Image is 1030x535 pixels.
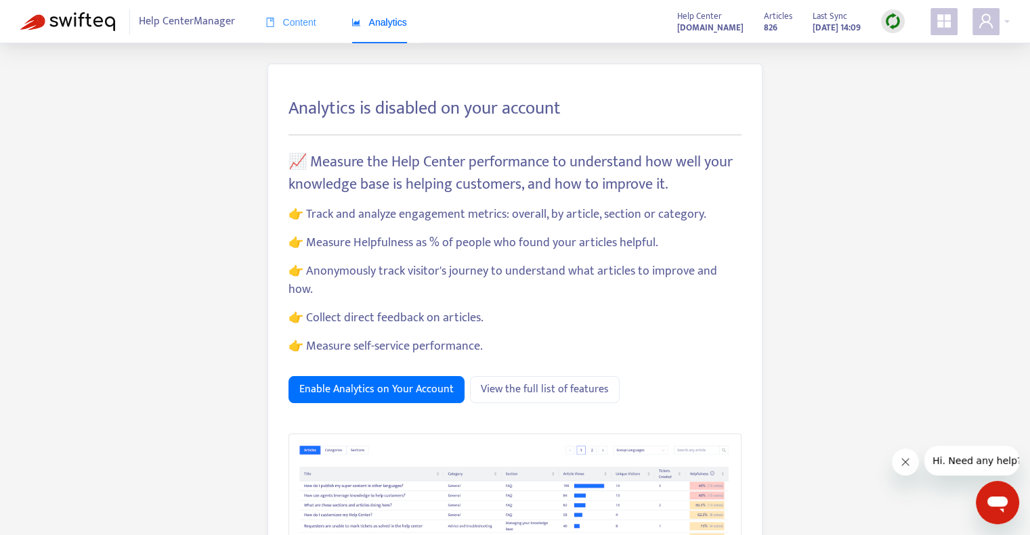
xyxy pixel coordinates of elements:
span: Help Center Manager [139,9,235,34]
span: Articles [764,9,792,24]
p: 👉 Collect direct feedback on articles. [288,309,742,327]
span: book [265,18,275,27]
iframe: Close message [892,448,919,475]
strong: [DATE] 14:09 [813,20,861,35]
iframe: Button to launch messaging window [976,481,1019,524]
span: Help Center [677,9,722,24]
p: 📈 Measure the Help Center performance to understand how well your knowledge base is helping custo... [288,151,742,195]
span: View the full list of features [481,381,609,398]
span: appstore [936,13,952,29]
p: 👉 Track and analyze engagement metrics: overall, by article, section or category. [288,206,742,224]
a: View the full list of features [470,376,620,403]
span: area-chart [351,18,361,27]
span: user [978,13,994,29]
span: Last Sync [813,9,847,24]
img: Swifteq [20,12,115,31]
span: Content [265,17,316,28]
img: sync.dc5367851b00ba804db3.png [884,13,901,30]
a: [DOMAIN_NAME] [677,20,744,35]
p: 👉 Measure self-service performance. [288,338,742,356]
span: Enable Analytics on Your Account [299,381,454,398]
h3: Analytics is disabled on your account [288,98,742,120]
span: Hi. Need any help? [8,9,98,20]
p: 👉 Anonymously track visitor's journey to understand what articles to improve and how. [288,262,742,299]
strong: 826 [764,20,777,35]
p: 👉 Measure Helpfulness as % of people who found your articles helpful. [288,234,742,252]
span: Analytics [351,17,407,28]
button: Enable Analytics on Your Account [288,376,465,403]
iframe: Message from company [924,446,1019,475]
